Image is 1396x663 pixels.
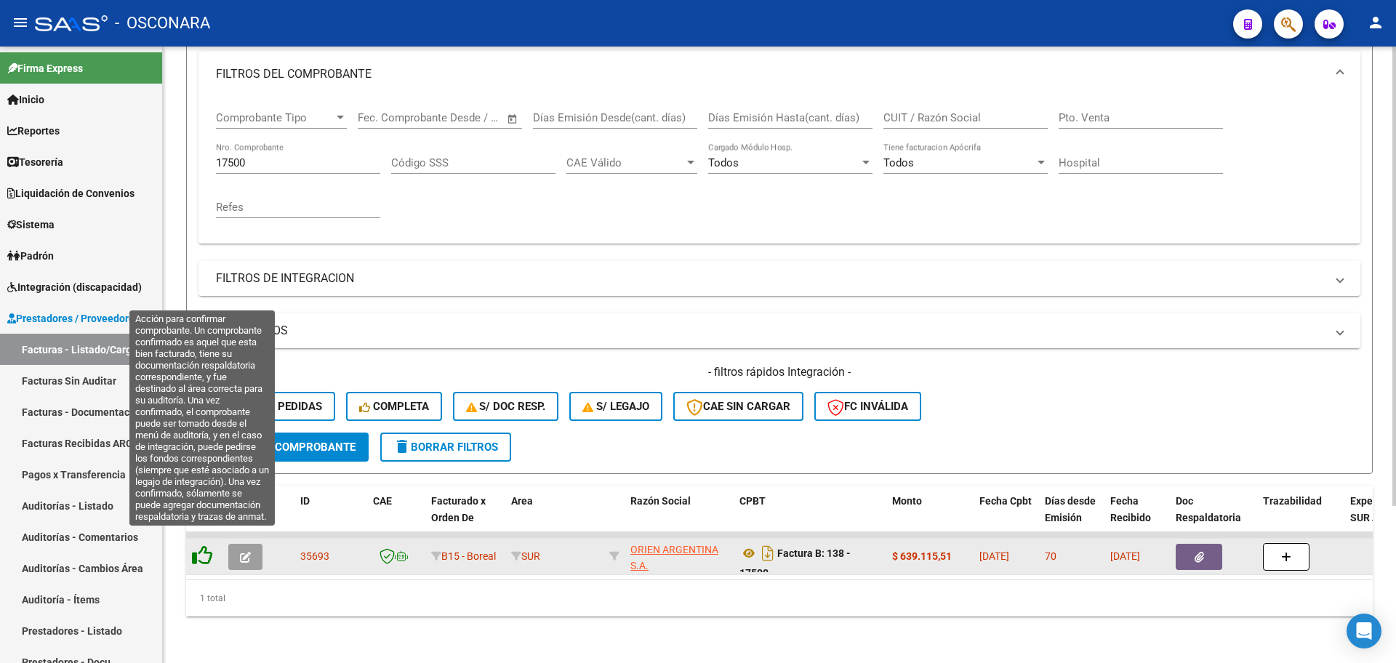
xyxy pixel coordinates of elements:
[625,486,734,550] datatable-header-cell: Razón Social
[431,495,486,523] span: Facturado x Orden De
[892,495,922,507] span: Monto
[7,279,142,295] span: Integración (discapacidad)
[883,156,914,169] span: Todos
[630,495,691,507] span: Razón Social
[7,60,83,76] span: Firma Express
[7,92,44,108] span: Inicio
[393,441,498,454] span: Borrar Filtros
[566,156,684,169] span: CAE Válido
[1257,486,1344,550] datatable-header-cell: Trazabilidad
[212,400,322,413] span: Conf. no pedidas
[198,364,1360,380] h4: - filtros rápidos Integración -
[979,495,1032,507] span: Fecha Cpbt
[7,310,140,326] span: Prestadores / Proveedores
[12,14,29,31] mat-icon: menu
[686,400,790,413] span: CAE SIN CARGAR
[1170,486,1257,550] datatable-header-cell: Doc Respaldatoria
[198,392,335,421] button: Conf. no pedidas
[198,313,1360,348] mat-expansion-panel-header: MAS FILTROS
[1045,495,1096,523] span: Días desde Emisión
[7,154,63,170] span: Tesorería
[294,486,367,550] datatable-header-cell: ID
[7,185,135,201] span: Liquidación de Convenios
[739,495,766,507] span: CPBT
[582,400,649,413] span: S/ legajo
[216,270,1325,286] mat-panel-title: FILTROS DE INTEGRACION
[708,156,739,169] span: Todos
[7,248,54,264] span: Padrón
[1263,495,1322,507] span: Trazabilidad
[367,486,425,550] datatable-header-cell: CAE
[1367,14,1384,31] mat-icon: person
[7,217,55,233] span: Sistema
[892,550,952,562] strong: $ 639.115,51
[198,97,1360,244] div: FILTROS DEL COMPROBANTE
[673,392,803,421] button: CAE SIN CARGAR
[979,550,1009,562] span: [DATE]
[198,51,1360,97] mat-expansion-panel-header: FILTROS DEL COMPROBANTE
[212,441,356,454] span: Buscar Comprobante
[630,542,728,572] div: 30711534616
[7,123,60,139] span: Reportes
[466,400,546,413] span: S/ Doc Resp.
[1039,486,1104,550] datatable-header-cell: Días desde Emisión
[1110,550,1140,562] span: [DATE]
[115,7,210,39] span: - OSCONARA
[739,547,851,579] strong: Factura B: 138 - 17500
[300,550,329,562] span: 35693
[505,110,521,127] button: Open calendar
[453,392,559,421] button: S/ Doc Resp.
[1045,550,1056,562] span: 70
[186,580,1373,616] div: 1 total
[358,111,417,124] input: Fecha inicio
[511,495,533,507] span: Area
[1104,486,1170,550] datatable-header-cell: Fecha Recibido
[393,438,411,455] mat-icon: delete
[359,400,429,413] span: Completa
[216,111,334,124] span: Comprobante Tipo
[1176,495,1241,523] span: Doc Respaldatoria
[974,486,1039,550] datatable-header-cell: Fecha Cpbt
[373,495,392,507] span: CAE
[1110,495,1151,523] span: Fecha Recibido
[198,261,1360,296] mat-expansion-panel-header: FILTROS DE INTEGRACION
[300,495,310,507] span: ID
[380,433,511,462] button: Borrar Filtros
[827,400,908,413] span: FC Inválida
[216,323,1325,339] mat-panel-title: MAS FILTROS
[1347,614,1381,648] div: Open Intercom Messenger
[511,550,540,562] span: SUR
[441,550,496,562] span: B15 - Boreal
[630,544,718,572] span: ORIEN ARGENTINA S.A.
[216,66,1325,82] mat-panel-title: FILTROS DEL COMPROBANTE
[198,433,369,462] button: Buscar Comprobante
[425,486,505,550] datatable-header-cell: Facturado x Orden De
[814,392,921,421] button: FC Inválida
[430,111,500,124] input: Fecha fin
[758,542,777,565] i: Descargar documento
[886,486,974,550] datatable-header-cell: Monto
[734,486,886,550] datatable-header-cell: CPBT
[569,392,662,421] button: S/ legajo
[346,392,442,421] button: Completa
[505,486,603,550] datatable-header-cell: Area
[212,438,229,455] mat-icon: search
